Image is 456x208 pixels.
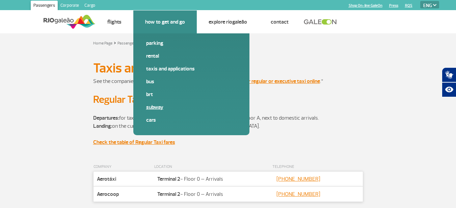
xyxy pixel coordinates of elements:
[93,139,175,146] a: Check the table of Regular Taxi fares
[97,191,119,198] strong: Aerocoop
[146,78,237,85] a: Bus
[276,191,320,198] a: [PHONE_NUMBER]
[146,65,237,72] a: Taxis and applications
[145,19,185,25] a: How to get and go
[405,3,412,8] a: RQS
[93,77,363,85] p: See the companies that operate at RIOgaleão. .*
[195,78,320,85] a: Click here and book your regular or executive taxi online
[93,115,119,121] strong: Departures:
[209,19,247,25] a: Explore RIOgaleão
[93,114,363,122] p: for taxis to leave RIOgaleão, go to [GEOGRAPHIC_DATA], door A, next to domestic arrivals.
[276,176,320,182] a: [PHONE_NUMBER]
[154,162,272,172] th: LOCATION
[442,67,456,82] button: Abrir tradutor de língua de sinais.
[93,41,112,46] a: Home Page
[93,93,363,106] h2: Regular Taxi
[272,162,363,172] th: TELEPHONE
[31,1,58,11] a: Passengers
[93,162,154,172] th: COMPANY
[157,191,180,198] strong: Terminal 2
[154,187,272,202] td: - Floor 0 – Arrivals
[349,3,382,8] a: Shop On-line GaleOn
[442,67,456,97] div: Plugin de acessibilidade da Hand Talk.
[146,116,237,124] a: Cars
[146,52,237,60] a: Rental
[154,172,272,187] td: - Floor 0 – Arrivals
[107,19,122,25] a: Flights
[114,39,116,47] a: >
[389,3,398,8] a: Press
[146,91,237,98] a: BRT
[97,176,116,182] strong: Aerotáxi
[442,82,456,97] button: Abrir recursos assistivos.
[93,123,112,129] strong: Landing:
[146,103,237,111] a: Subway
[82,1,98,11] a: Cargo
[58,1,82,11] a: Corporate
[93,122,363,146] p: on the curb of the departures floor (curb) of [GEOGRAPHIC_DATA].
[271,19,289,25] a: Contact
[157,176,180,182] strong: Terminal 2
[93,62,363,74] h1: Taxis and Applications
[146,39,237,47] a: Parking
[117,41,137,46] a: Passengers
